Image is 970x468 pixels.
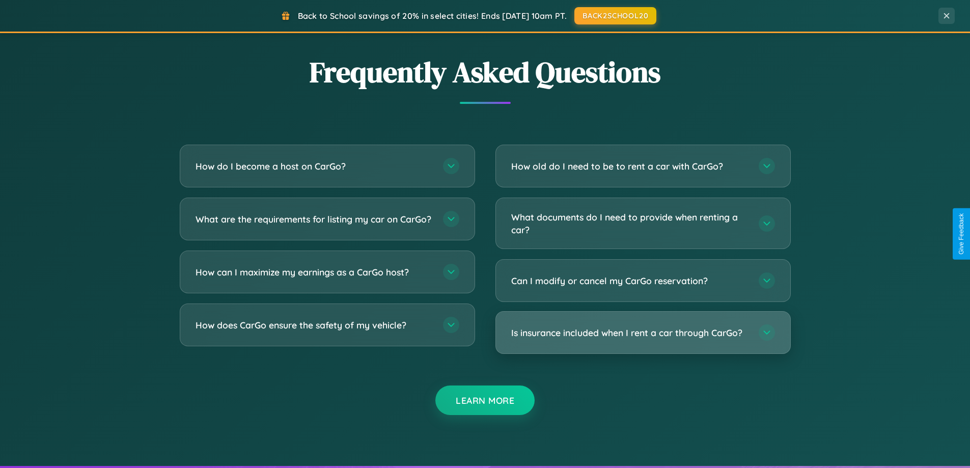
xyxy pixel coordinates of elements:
[196,160,433,173] h3: How do I become a host on CarGo?
[574,7,656,24] button: BACK2SCHOOL20
[435,386,535,415] button: Learn More
[180,52,791,92] h2: Frequently Asked Questions
[511,160,749,173] h3: How old do I need to be to rent a car with CarGo?
[196,319,433,332] h3: How does CarGo ensure the safety of my vehicle?
[196,266,433,279] h3: How can I maximize my earnings as a CarGo host?
[298,11,567,21] span: Back to School savings of 20% in select cities! Ends [DATE] 10am PT.
[511,274,749,287] h3: Can I modify or cancel my CarGo reservation?
[511,211,749,236] h3: What documents do I need to provide when renting a car?
[511,326,749,339] h3: Is insurance included when I rent a car through CarGo?
[196,213,433,226] h3: What are the requirements for listing my car on CarGo?
[958,213,965,255] div: Give Feedback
